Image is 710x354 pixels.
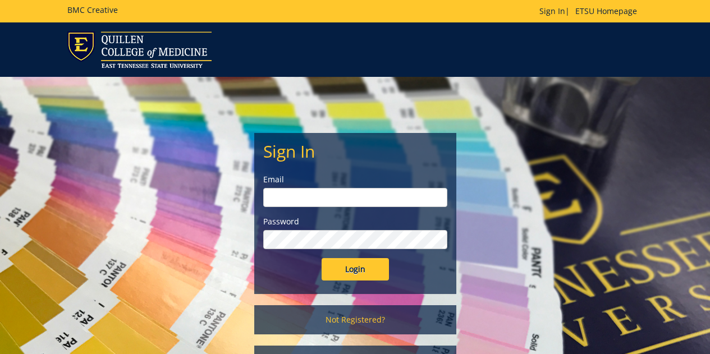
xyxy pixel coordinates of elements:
a: ETSU Homepage [570,6,643,16]
h2: Sign In [263,142,447,160]
label: Password [263,216,447,227]
a: Sign In [539,6,565,16]
input: Login [322,258,389,281]
p: | [539,6,643,17]
a: Not Registered? [254,305,456,334]
h5: BMC Creative [67,6,118,14]
label: Email [263,174,447,185]
img: ETSU logo [67,31,212,68]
